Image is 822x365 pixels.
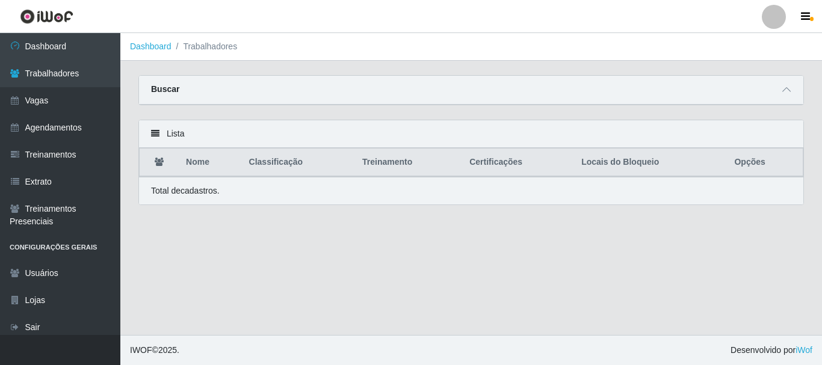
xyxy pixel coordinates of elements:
th: Locais do Bloqueio [574,149,727,177]
span: IWOF [130,345,152,355]
th: Certificações [462,149,574,177]
nav: breadcrumb [120,33,822,61]
li: Trabalhadores [172,40,238,53]
a: iWof [796,345,812,355]
span: © 2025 . [130,344,179,357]
th: Opções [727,149,803,177]
div: Lista [139,120,803,148]
span: Desenvolvido por [731,344,812,357]
img: CoreUI Logo [20,9,73,24]
strong: Buscar [151,84,179,94]
th: Treinamento [355,149,462,177]
th: Nome [179,149,241,177]
p: Total de cadastros. [151,185,220,197]
a: Dashboard [130,41,172,51]
th: Classificação [242,149,356,177]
